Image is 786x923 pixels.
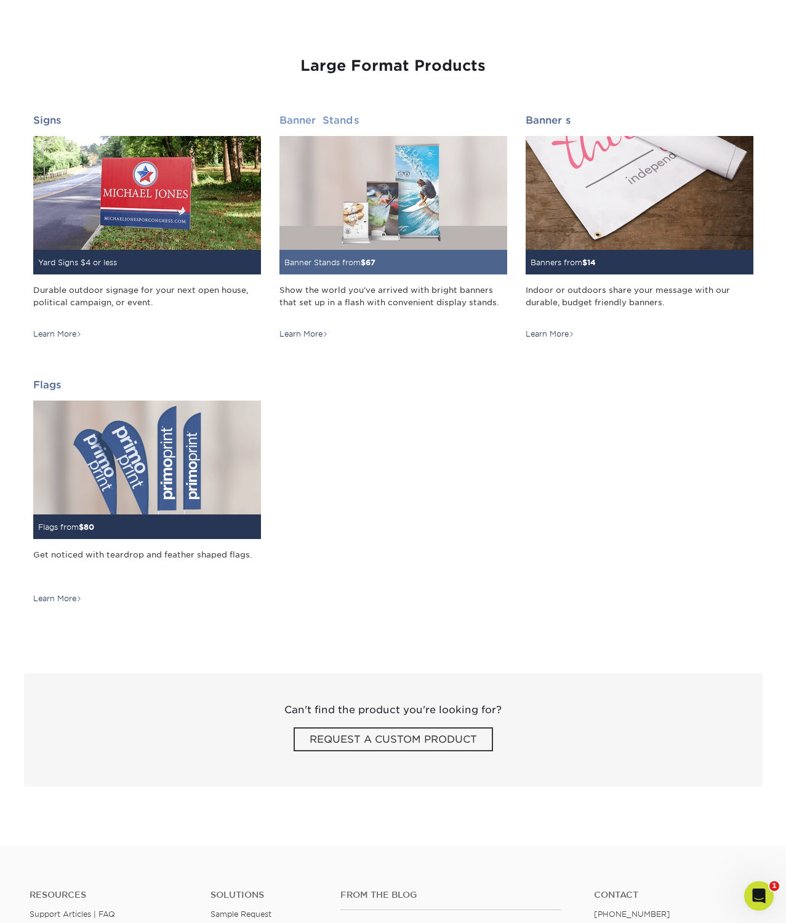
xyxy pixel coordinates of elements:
[769,881,779,891] span: 1
[33,114,261,340] a: Signs Yard Signs $4 or less Durable outdoor signage for your next open house, political campaign,...
[30,890,192,900] h4: Resources
[582,258,587,267] span: $
[594,909,670,919] a: [PHONE_NUMBER]
[33,379,261,604] a: Flags Flags from$80 Get noticed with teardrop and feather shaped flags. Learn More
[279,329,328,340] div: Learn More
[279,114,507,340] a: Banner Stands Banner Stands from$67 Show the world you've arrived with bright banners that set up...
[33,57,753,75] h3: Large Format Products
[594,890,756,900] a: Contact
[526,284,753,320] div: Indoor or outdoors share your message with our durable, budget friendly banners.
[211,909,271,919] a: Sample Request
[279,136,507,250] img: Banner Stands
[79,522,84,532] span: $
[33,401,261,514] img: Flags
[294,727,493,751] span: REQUEST A CUSTOM PRODUCT
[211,890,321,900] h4: Solutions
[526,136,753,250] img: Banners
[33,593,82,604] div: Learn More
[361,258,366,267] span: $
[279,284,507,320] div: Show the world you've arrived with bright banners that set up in a flash with convenient display ...
[33,114,261,126] h2: Signs
[30,909,115,919] a: Support Articles | FAQ
[24,673,763,786] a: Can't find the product you're looking for? REQUEST A CUSTOM PRODUCT
[279,114,507,126] h2: Banner Stands
[33,284,261,320] div: Durable outdoor signage for your next open house, political campaign, or event.
[38,258,117,267] small: Yard Signs $4 or less
[526,114,753,126] h2: Banners
[366,258,375,267] span: 67
[744,881,774,911] iframe: Intercom live chat
[284,258,375,267] small: Banner Stands from
[84,522,94,532] span: 80
[33,549,261,585] div: Get noticed with teardrop and feather shaped flags.
[587,258,596,267] span: 14
[38,522,94,532] small: Flags from
[531,258,596,267] small: Banners from
[526,329,574,340] div: Learn More
[33,329,82,340] div: Learn More
[33,379,261,391] h2: Flags
[340,890,561,900] h4: From the Blog
[33,136,261,250] img: Signs
[33,703,753,732] span: Can't find the product you're looking for?
[526,114,753,340] a: Banners Banners from$14 Indoor or outdoors share your message with our durable, budget friendly b...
